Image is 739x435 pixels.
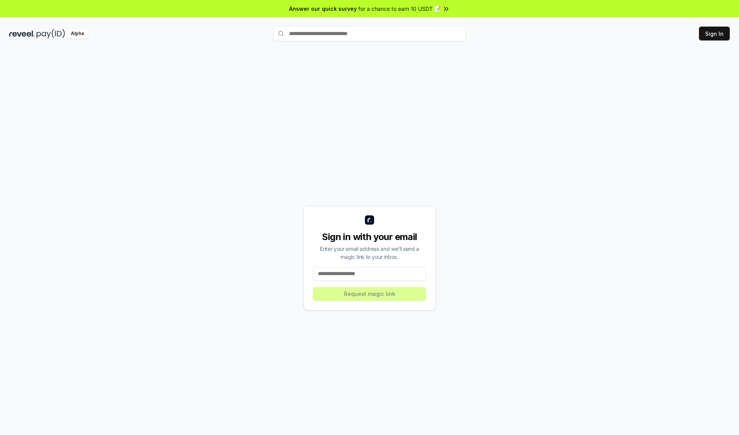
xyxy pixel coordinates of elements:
div: Enter your email address and we’ll send a magic link to your inbox. [313,245,426,261]
div: Alpha [67,29,88,39]
span: for a chance to earn 10 USDT 📝 [358,5,441,13]
div: Sign in with your email [313,231,426,243]
span: Answer our quick survey [289,5,357,13]
button: Sign In [699,27,730,40]
img: pay_id [37,29,65,39]
img: reveel_dark [9,29,35,39]
img: logo_small [365,215,374,225]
